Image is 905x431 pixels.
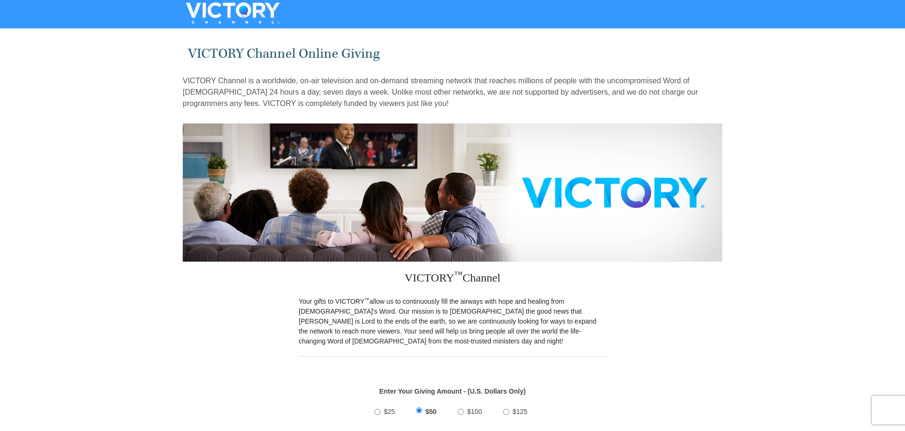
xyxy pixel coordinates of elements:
[426,408,436,415] span: $50
[174,2,292,24] img: VICTORYTHON - VICTORY Channel
[379,387,525,395] strong: Enter Your Giving Amount - (U.S. Dollars Only)
[454,270,463,279] sup: ™
[384,408,395,415] span: $25
[183,75,722,109] p: VICTORY Channel is a worldwide, on-air television and on-demand streaming network that reaches mi...
[188,46,718,62] h1: VICTORY Channel Online Giving
[467,408,482,415] span: $100
[299,297,606,346] p: Your gifts to VICTORY allow us to continuously fill the airways with hope and healing from [DEMOG...
[299,262,606,297] h3: VICTORY Channel
[364,297,370,302] sup: ™
[513,408,527,415] span: $125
